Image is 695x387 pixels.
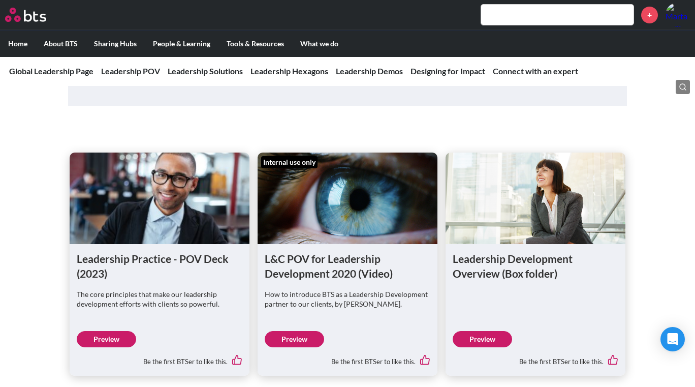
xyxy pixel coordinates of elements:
[145,31,218,57] label: People & Learning
[5,8,46,22] img: BTS Logo
[261,156,318,168] div: Internal use only
[86,31,145,57] label: Sharing Hubs
[250,66,328,76] a: Leadership Hexagons
[265,289,430,309] p: How to introduce BTS as a Leadership Development partner to our clients, by [PERSON_NAME].
[453,331,512,347] a: Preview
[641,7,658,23] a: +
[453,251,618,281] h1: Leadership Development Overview (Box folder)
[77,289,242,309] p: The core principles that make our leadership development efforts with clients so powerful.
[265,251,430,281] h1: L&C POV for Leadership Development 2020 (Video)
[168,66,243,76] a: Leadership Solutions
[666,3,690,27] a: Profile
[218,31,292,57] label: Tools & Resources
[660,327,685,351] div: Open Intercom Messenger
[77,347,242,369] div: Be the first BTSer to like this.
[336,66,403,76] a: Leadership Demos
[101,66,160,76] a: Leadership POV
[493,66,578,76] a: Connect with an expert
[9,66,93,76] a: Global Leadership Page
[265,347,430,369] div: Be the first BTSer to like this.
[292,31,346,57] label: What we do
[77,251,242,281] h1: Leadership Practice - POV Deck (2023)
[265,331,324,347] a: Preview
[36,31,86,57] label: About BTS
[453,347,618,369] div: Be the first BTSer to like this.
[77,331,136,347] a: Preview
[410,66,485,76] a: Designing for Impact
[666,3,690,27] img: Marta Zaragoza
[5,8,65,22] a: Go home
